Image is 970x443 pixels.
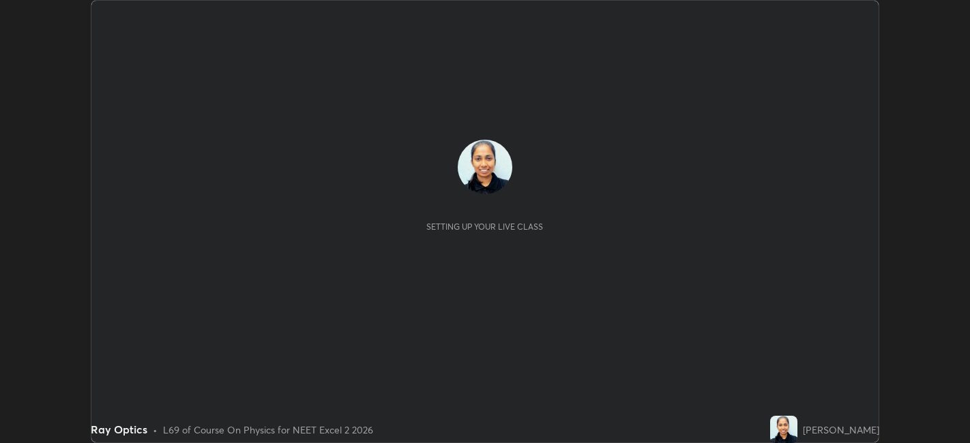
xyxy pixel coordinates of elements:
[153,423,158,437] div: •
[458,140,512,194] img: 515b3ccb7c094b98a4c123f1fd1a1405.jpg
[163,423,373,437] div: L69 of Course On Physics for NEET Excel 2 2026
[770,416,797,443] img: 515b3ccb7c094b98a4c123f1fd1a1405.jpg
[803,423,879,437] div: [PERSON_NAME]
[426,221,543,232] div: Setting up your live class
[91,421,147,438] div: Ray Optics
